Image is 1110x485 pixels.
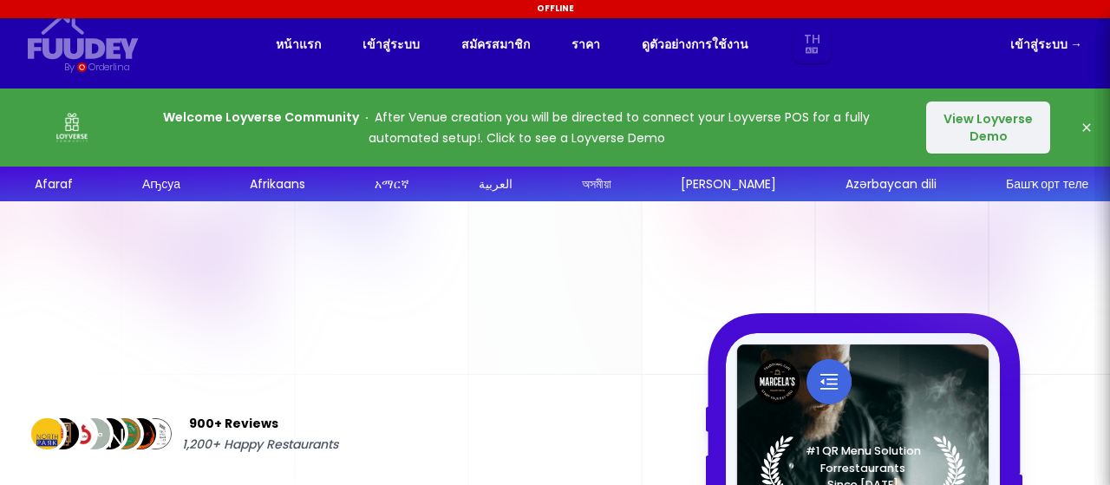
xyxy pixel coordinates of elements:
[189,413,278,434] span: 900+ Reviews
[1070,36,1082,53] span: →
[373,175,408,193] div: አማርኛ
[121,415,160,454] img: Review Img
[28,14,139,60] svg: {/* Added fill="currentColor" here */} {/* This rectangle defines the background. Its explicit fi...
[59,415,98,454] img: Review Img
[163,108,359,126] strong: Welcome Loyverse Community
[276,34,321,55] a: หน้าแรก
[28,415,67,454] img: Review Img
[88,60,129,75] div: Orderlina
[926,102,1050,154] button: View Loyverse Demo
[248,175,304,193] div: Afrikaans
[844,175,935,193] div: Azərbaycan dili
[3,3,1107,15] div: Offline
[140,175,179,193] div: Аҧсуа
[362,34,420,55] a: เข้าสู่ระบบ
[136,415,175,454] img: Review Img
[1010,34,1082,55] a: เข้าสู่ระบบ
[43,415,82,454] img: Review Img
[461,34,530,55] a: สมัครสมาชิก
[64,60,74,75] div: By
[90,415,129,454] img: Review Img
[106,415,145,454] img: Review Img
[580,175,610,193] div: অসমীয়া
[571,34,600,55] a: ราคา
[679,175,774,193] div: [PERSON_NAME]
[477,175,511,193] div: العربية
[642,34,748,55] a: ดูตัวอย่างการใช้งาน
[1004,175,1087,193] div: Башҡорт теле
[132,107,901,148] p: After Venue creation you will be directed to connect your Loyverse POS for a fully automated setu...
[75,415,114,454] img: Review Img
[33,175,71,193] div: Afaraf
[182,434,338,455] span: 1,200+ Happy Restaurants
